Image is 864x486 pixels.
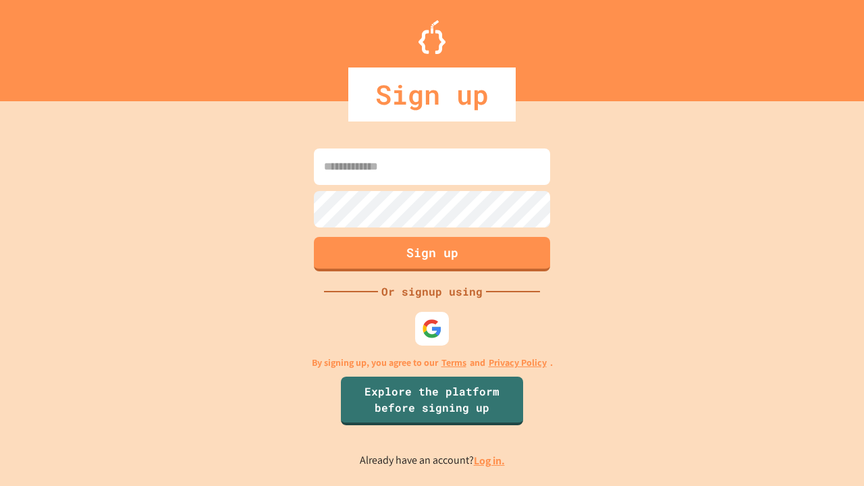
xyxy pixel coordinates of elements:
[418,20,446,54] img: Logo.svg
[314,237,550,271] button: Sign up
[360,452,505,469] p: Already have an account?
[489,356,547,370] a: Privacy Policy
[312,356,553,370] p: By signing up, you agree to our and .
[378,283,486,300] div: Or signup using
[474,454,505,468] a: Log in.
[341,377,523,425] a: Explore the platform before signing up
[422,319,442,339] img: google-icon.svg
[441,356,466,370] a: Terms
[348,67,516,122] div: Sign up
